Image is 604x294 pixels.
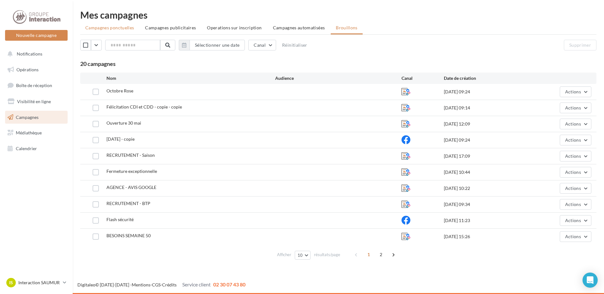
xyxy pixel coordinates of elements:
span: Actions [565,218,581,223]
span: 10 [298,253,303,258]
span: Actions [565,169,581,175]
div: [DATE] 09:34 [444,201,528,208]
span: Actions [565,121,581,126]
span: Visibilité en ligne [17,99,51,104]
span: IS [9,279,13,286]
span: Actions [565,153,581,159]
span: 2 [376,250,386,260]
button: Actions [560,183,591,194]
button: Actions [560,103,591,113]
span: Service client [182,281,211,287]
button: Sélectionner une date [179,40,245,50]
span: Octobre Rose [106,88,133,93]
span: 02 30 07 43 80 [213,281,245,287]
div: Mes campagnes [80,10,596,20]
span: Ouverture 30 mai [106,120,141,126]
p: Interaction SAUMUR [18,279,60,286]
div: Nom [106,75,275,81]
button: Nouvelle campagne [5,30,68,41]
span: 20 campagnes [80,60,116,67]
button: Actions [560,119,591,129]
span: 1 [364,250,374,260]
button: Actions [560,86,591,97]
span: Campagnes [16,114,39,120]
div: [DATE] 10:44 [444,169,528,175]
span: RECRUTEMENT - Saison [106,152,155,158]
button: Actions [560,167,591,178]
div: Open Intercom Messenger [583,273,598,288]
div: Canal [402,75,444,81]
a: Calendrier [4,142,69,155]
button: Actions [560,199,591,210]
span: Médiathèque [16,130,42,135]
div: Date de création [444,75,528,81]
button: 10 [295,251,311,260]
button: Notifications [4,47,66,61]
a: Digitaleo [77,282,95,287]
span: Félicitation CDI et CDD - copie - copie [106,104,182,109]
a: Crédits [162,282,177,287]
span: Operations sur inscription [207,25,262,30]
div: [DATE] 09:24 [444,137,528,143]
span: Actions [565,137,581,143]
span: AGENCE - AVIS GOOGLE [106,185,156,190]
span: RECRUTEMENT - BTP [106,201,150,206]
a: Campagnes [4,111,69,124]
div: [DATE] 09:24 [444,89,528,95]
span: Campagnes automatisées [273,25,325,30]
div: [DATE] 12:09 [444,121,528,127]
span: Campagnes ponctuelles [85,25,134,30]
div: [DATE] 17:09 [444,153,528,159]
span: © [DATE]-[DATE] - - - [77,282,245,287]
div: [DATE] 15:26 [444,233,528,240]
span: Actions [565,185,581,191]
a: Boîte de réception [4,79,69,92]
span: Opérations [16,67,39,72]
button: Canal [248,40,276,50]
span: Actions [565,234,581,239]
button: Actions [560,231,591,242]
span: Fête des mères - copie [106,136,135,142]
div: [DATE] 10:22 [444,185,528,191]
button: Sélectionner une date [190,40,245,50]
span: Campagnes publicitaires [145,25,196,30]
div: [DATE] 11:23 [444,217,528,224]
a: Médiathèque [4,126,69,139]
span: Flash sécurité [106,217,134,222]
a: Visibilité en ligne [4,95,69,108]
div: Audience [275,75,402,81]
button: Actions [560,215,591,226]
span: BESOINS SEMAINE 50 [106,233,151,238]
span: résultats/page [314,252,340,258]
span: Afficher [277,252,291,258]
span: Actions [565,89,581,94]
span: Boîte de réception [16,83,52,88]
span: Calendrier [16,146,37,151]
span: Fermeture exceptionnelle [106,168,157,174]
span: Notifications [17,51,42,56]
span: Actions [565,105,581,110]
div: [DATE] 09:14 [444,105,528,111]
button: Supprimer [564,40,596,50]
a: CGS [152,282,160,287]
button: Actions [560,151,591,162]
button: Réinitialiser [280,41,310,49]
button: Actions [560,135,591,145]
a: Mentions [132,282,150,287]
a: Opérations [4,63,69,76]
a: IS Interaction SAUMUR [5,277,68,289]
span: Actions [565,202,581,207]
